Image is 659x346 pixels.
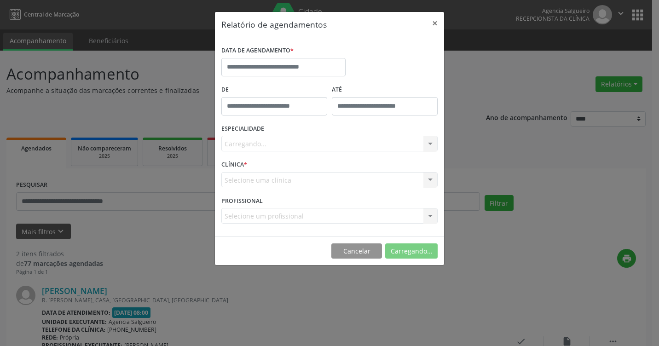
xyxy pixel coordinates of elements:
button: Close [426,12,444,35]
button: Cancelar [331,243,382,259]
button: Carregando... [385,243,438,259]
h5: Relatório de agendamentos [221,18,327,30]
label: ESPECIALIDADE [221,122,264,136]
label: De [221,83,327,97]
label: PROFISSIONAL [221,194,263,208]
label: CLÍNICA [221,158,247,172]
label: ATÉ [332,83,438,97]
label: DATA DE AGENDAMENTO [221,44,294,58]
